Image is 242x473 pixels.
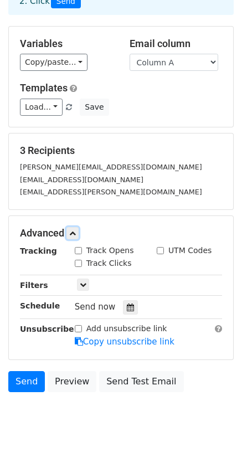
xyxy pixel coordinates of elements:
h5: Variables [20,38,113,50]
button: Save [80,99,109,116]
a: Preview [48,371,96,392]
iframe: Chat Widget [187,420,242,473]
strong: Unsubscribe [20,325,74,333]
a: Send Test Email [99,371,183,392]
strong: Filters [20,281,48,290]
label: Track Opens [86,245,134,256]
label: UTM Codes [168,245,212,256]
h5: Email column [130,38,223,50]
a: Templates [20,82,68,94]
h5: 3 Recipients [20,145,222,157]
small: [EMAIL_ADDRESS][PERSON_NAME][DOMAIN_NAME] [20,188,202,196]
a: Copy/paste... [20,54,87,71]
span: Send now [75,302,116,312]
small: [EMAIL_ADDRESS][DOMAIN_NAME] [20,176,143,184]
small: [PERSON_NAME][EMAIL_ADDRESS][DOMAIN_NAME] [20,163,202,171]
strong: Schedule [20,301,60,310]
a: Copy unsubscribe link [75,337,174,347]
h5: Advanced [20,227,222,239]
label: Add unsubscribe link [86,323,167,335]
label: Track Clicks [86,258,132,269]
strong: Tracking [20,246,57,255]
a: Load... [20,99,63,116]
a: Send [8,371,45,392]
